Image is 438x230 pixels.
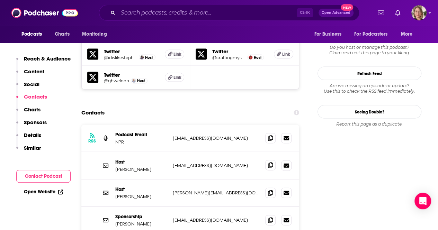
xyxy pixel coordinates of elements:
[16,145,41,157] button: Similar
[132,79,136,83] img: Glen Weldon
[322,11,350,15] span: Open Advanced
[375,7,387,19] a: Show notifications dropdown
[16,81,39,94] button: Social
[145,55,153,60] span: Host
[24,55,71,62] p: Reach & Audience
[16,55,71,68] button: Reach & Audience
[115,194,167,200] p: [PERSON_NAME]
[411,5,427,20] span: Logged in as AriFortierPr
[254,55,261,60] span: Host
[411,5,427,20] button: Show profile menu
[11,6,78,19] img: Podchaser - Follow, Share and Rate Podcasts
[88,138,96,144] h3: RSS
[318,121,421,127] div: Report this page as a duplicate.
[104,78,129,83] a: @ghweldon
[77,28,116,41] button: open menu
[115,221,167,227] p: [PERSON_NAME]
[249,56,252,59] img: Aisha Harris
[115,139,167,145] p: NPR
[140,56,144,59] img: Stephen Thompson
[274,50,293,59] a: Link
[115,159,167,165] p: Host
[314,29,341,39] span: For Business
[173,217,260,223] p: [EMAIL_ADDRESS][DOMAIN_NAME]
[396,28,421,41] button: open menu
[21,29,42,39] span: Podcasts
[24,81,39,88] p: Social
[24,119,47,126] p: Sponsors
[354,29,387,39] span: For Podcasters
[212,48,268,55] h5: Twitter
[24,145,41,151] p: Similar
[401,29,413,39] span: More
[104,72,159,78] h5: Twitter
[297,8,313,17] span: Ctrl K
[81,106,105,119] h2: Contacts
[118,7,297,18] input: Search podcasts, credits, & more...
[115,214,167,220] p: Sponsorship
[16,132,41,145] button: Details
[411,5,427,20] img: User Profile
[16,170,71,183] button: Contact Podcast
[165,73,184,82] a: Link
[173,190,260,196] p: [PERSON_NAME][EMAIL_ADDRESS][DOMAIN_NAME]
[17,28,51,41] button: open menu
[24,106,41,113] p: Charts
[173,135,260,141] p: [EMAIL_ADDRESS][DOMAIN_NAME]
[16,68,44,81] button: Content
[16,93,47,106] button: Contacts
[318,67,421,80] button: Refresh Feed
[341,4,353,11] span: New
[309,28,350,41] button: open menu
[319,9,354,17] button: Open AdvancedNew
[318,105,421,119] a: Seeing Double?
[115,166,167,172] p: [PERSON_NAME]
[115,132,167,138] p: Podcast Email
[392,7,403,19] a: Show notifications dropdown
[104,48,159,55] h5: Twitter
[282,52,290,57] span: Link
[173,163,260,168] p: [EMAIL_ADDRESS][DOMAIN_NAME]
[24,189,63,195] a: Open Website
[318,83,421,94] div: Are we missing an episode or update? Use this to check the RSS feed immediately.
[24,68,44,75] p: Content
[16,106,41,119] button: Charts
[55,29,70,39] span: Charts
[350,28,397,41] button: open menu
[82,29,107,39] span: Monitoring
[165,50,184,59] a: Link
[173,75,181,80] span: Link
[50,28,74,41] a: Charts
[115,186,167,192] p: Host
[318,45,421,56] div: Claim and edit this page to your liking.
[16,119,47,132] button: Sponsors
[137,79,145,83] span: Host
[414,193,431,209] div: Open Intercom Messenger
[212,55,245,60] a: @craftingmystyle
[173,52,181,57] span: Link
[24,132,41,138] p: Details
[24,93,47,100] p: Contacts
[99,5,359,21] div: Search podcasts, credits, & more...
[104,55,137,60] a: @idislikestephen
[318,45,421,50] span: Do you host or manage this podcast?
